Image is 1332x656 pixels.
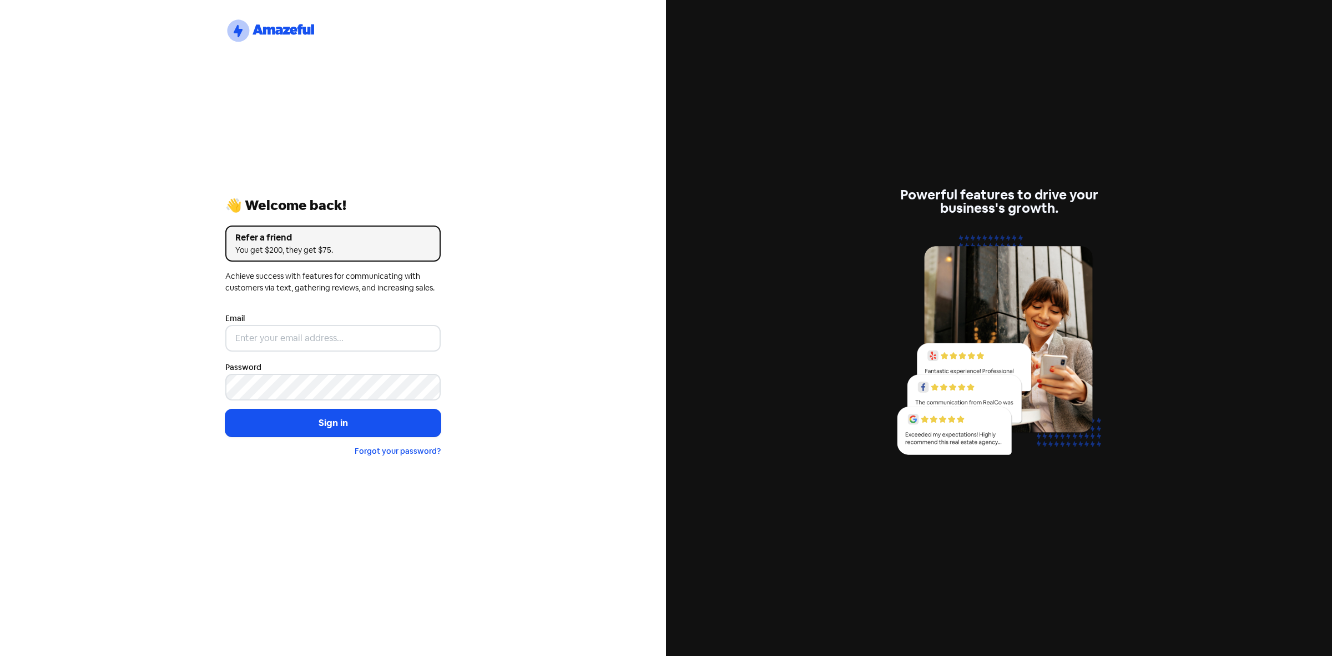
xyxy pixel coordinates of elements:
[225,362,261,373] label: Password
[225,271,441,294] div: Achieve success with features for communicating with customers via text, gathering reviews, and i...
[225,409,441,437] button: Sign in
[891,228,1107,468] img: reviews
[235,244,431,256] div: You get $200, they get $75.
[355,446,441,456] a: Forgot your password?
[225,313,245,324] label: Email
[225,325,441,352] input: Enter your email address...
[225,199,441,212] div: 👋 Welcome back!
[235,231,431,244] div: Refer a friend
[891,188,1107,215] div: Powerful features to drive your business's growth.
